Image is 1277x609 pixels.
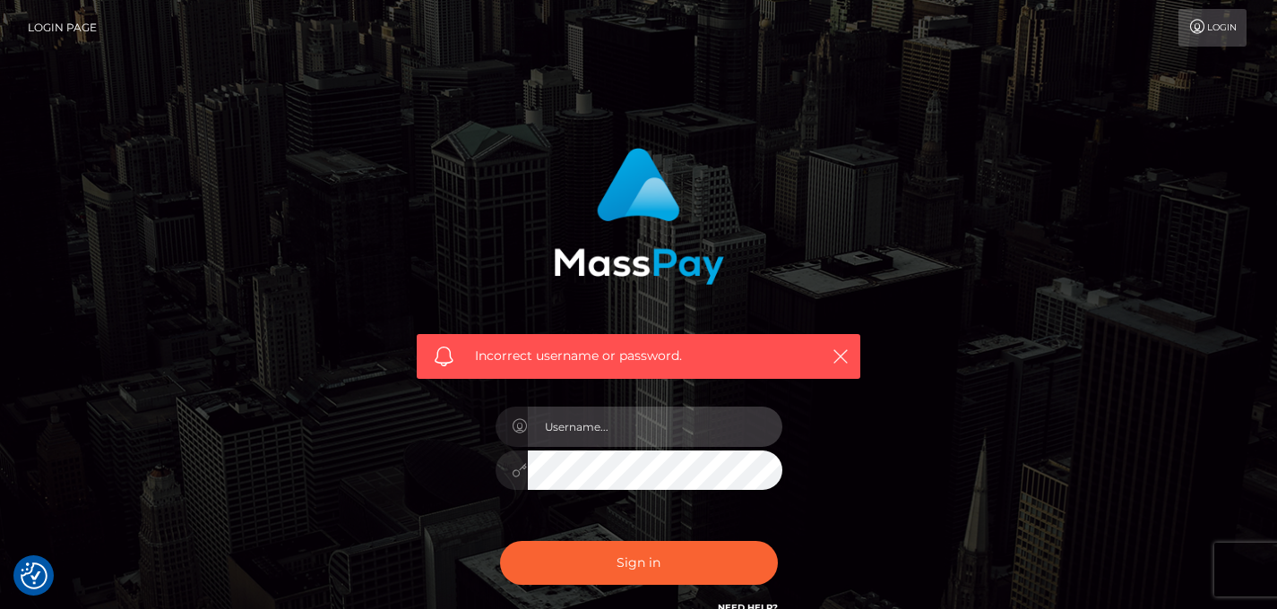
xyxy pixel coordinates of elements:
img: Revisit consent button [21,562,47,589]
button: Consent Preferences [21,562,47,589]
img: MassPay Login [554,148,724,285]
a: Login [1178,9,1247,47]
input: Username... [528,407,782,447]
a: Login Page [28,9,97,47]
button: Sign in [500,541,778,585]
span: Incorrect username or password. [475,347,802,365]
